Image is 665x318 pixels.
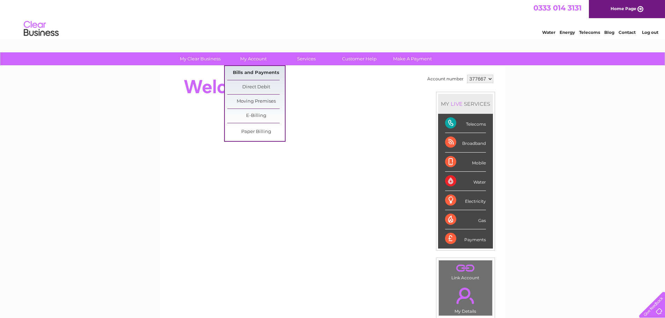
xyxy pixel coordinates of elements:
[227,95,285,109] a: Moving Premises
[23,18,59,39] img: logo.png
[426,73,465,85] td: Account number
[604,30,614,35] a: Blog
[441,262,490,274] a: .
[227,80,285,94] a: Direct Debit
[224,52,282,65] a: My Account
[445,153,486,172] div: Mobile
[171,52,229,65] a: My Clear Business
[542,30,555,35] a: Water
[278,52,335,65] a: Services
[331,52,388,65] a: Customer Help
[438,260,493,282] td: Link Account
[619,30,636,35] a: Contact
[445,191,486,210] div: Electricity
[642,30,658,35] a: Log out
[445,229,486,248] div: Payments
[560,30,575,35] a: Energy
[579,30,600,35] a: Telecoms
[438,282,493,316] td: My Details
[533,3,582,12] a: 0333 014 3131
[168,4,498,34] div: Clear Business is a trading name of Verastar Limited (registered in [GEOGRAPHIC_DATA] No. 3667643...
[445,210,486,229] div: Gas
[438,94,493,114] div: MY SERVICES
[445,133,486,152] div: Broadband
[441,283,490,308] a: .
[445,114,486,133] div: Telecoms
[384,52,441,65] a: Make A Payment
[227,66,285,80] a: Bills and Payments
[449,101,464,107] div: LIVE
[227,125,285,139] a: Paper Billing
[227,109,285,123] a: E-Billing
[445,172,486,191] div: Water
